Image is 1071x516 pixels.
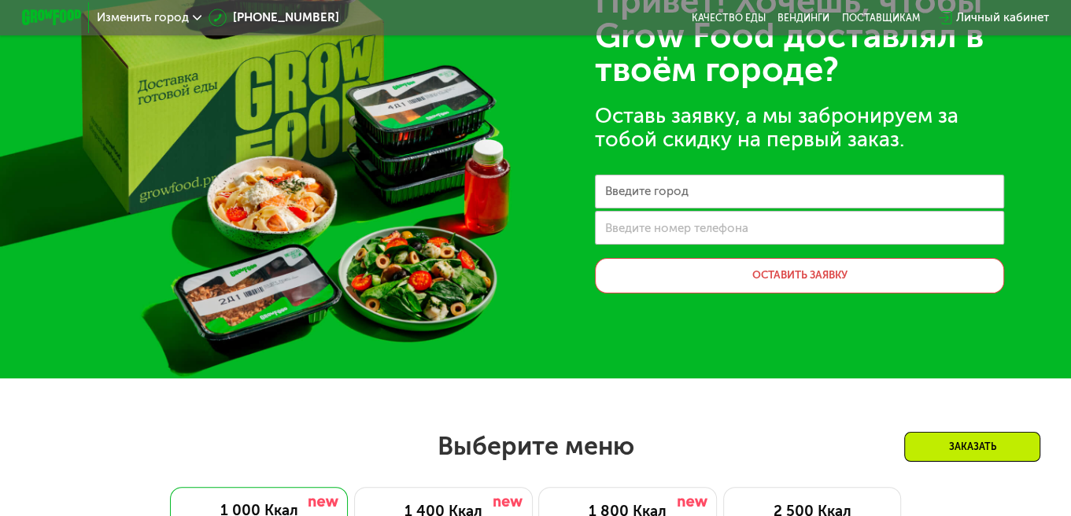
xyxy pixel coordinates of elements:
label: Введите номер телефона [604,224,748,232]
a: Качество еды [692,12,766,24]
label: Введите город [604,187,688,195]
div: Личный кабинет [956,9,1049,27]
button: Оставить заявку [595,258,1004,293]
span: Изменить город [97,12,189,24]
div: поставщикам [841,12,919,24]
div: Оставь заявку, а мы забронируем за тобой скидку на первый заказ. [595,104,1004,151]
a: [PHONE_NUMBER] [209,9,338,27]
h2: Выберите меню [47,430,1023,462]
div: Заказать [904,432,1040,462]
a: Вендинги [777,12,829,24]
